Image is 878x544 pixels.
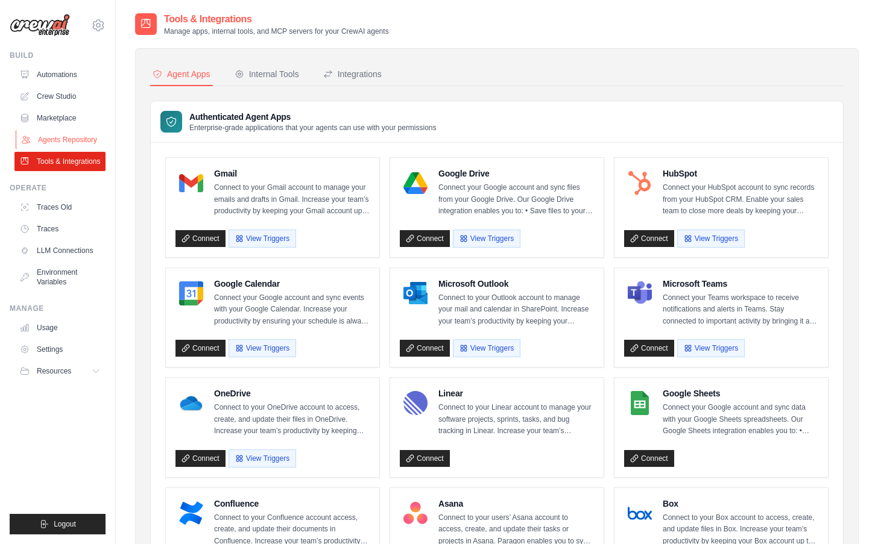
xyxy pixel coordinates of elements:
[403,281,428,305] img: Microsoft Outlook Logo
[10,14,70,37] img: Logo
[14,219,106,239] a: Traces
[214,402,370,437] p: Connect to your OneDrive account to access, create, and update their files in OneDrive. Increase ...
[153,68,210,80] div: Agent Apps
[179,391,203,415] img: OneDrive Logo
[189,123,437,133] p: Enterprise-grade applications that your agents can use with your permissions
[438,167,594,180] h4: Google Drive
[663,182,818,217] p: Connect your HubSpot account to sync records from your HubSpot CRM. Enable your sales team to clo...
[14,340,106,359] a: Settings
[438,182,594,217] p: Connect your Google account and sync files from your Google Drive. Our Google Drive integration e...
[214,498,370,510] h4: Confluence
[663,498,818,510] h4: Box
[663,167,818,180] h4: HubSpot
[10,304,106,313] div: Manage
[14,361,106,381] button: Resources
[229,339,296,357] button: View Triggers
[663,292,818,328] p: Connect your Teams workspace to receive notifications and alerts in Teams. Stay connected to impo...
[677,230,745,248] button: View Triggers
[14,318,106,337] a: Usage
[214,278,370,290] h4: Google Calendar
[624,340,674,357] a: Connect
[175,450,226,467] a: Connect
[14,198,106,217] a: Traces Old
[232,63,302,86] button: Internal Tools
[400,230,450,247] a: Connect
[628,171,652,195] img: HubSpot Logo
[229,230,296,248] button: View Triggers
[189,111,437,123] h3: Authenticated Agent Apps
[164,27,389,36] p: Manage apps, internal tools, and MCP servers for your CrewAI agents
[628,501,652,525] img: Box Logo
[10,183,106,193] div: Operate
[453,230,520,248] button: View Triggers
[400,450,450,467] a: Connect
[179,281,203,305] img: Google Calendar Logo
[663,402,818,437] p: Connect your Google account and sync data with your Google Sheets spreadsheets. Our Google Sheets...
[677,339,745,357] button: View Triggers
[438,402,594,437] p: Connect to your Linear account to manage your software projects, sprints, tasks, and bug tracking...
[403,391,428,415] img: Linear Logo
[323,68,382,80] div: Integrations
[37,366,71,376] span: Resources
[403,501,428,525] img: Asana Logo
[214,387,370,399] h4: OneDrive
[453,339,520,357] button: View Triggers
[14,108,106,128] a: Marketplace
[54,519,76,529] span: Logout
[321,63,384,86] button: Integrations
[624,450,674,467] a: Connect
[403,171,428,195] img: Google Drive Logo
[10,51,106,60] div: Build
[150,63,213,86] button: Agent Apps
[663,387,818,399] h4: Google Sheets
[214,292,370,328] p: Connect your Google account and sync events with your Google Calendar. Increase your productivity...
[14,263,106,292] a: Environment Variables
[14,152,106,171] a: Tools & Integrations
[164,12,389,27] h2: Tools & Integrations
[179,171,203,195] img: Gmail Logo
[628,391,652,415] img: Google Sheets Logo
[438,387,594,399] h4: Linear
[16,130,107,149] a: Agents Repository
[628,281,652,305] img: Microsoft Teams Logo
[235,68,299,80] div: Internal Tools
[14,241,106,260] a: LLM Connections
[14,65,106,84] a: Automations
[663,278,818,290] h4: Microsoft Teams
[229,449,296,467] button: View Triggers
[214,167,370,180] h4: Gmail
[400,340,450,357] a: Connect
[179,501,203,525] img: Confluence Logo
[624,230,674,247] a: Connect
[175,340,226,357] a: Connect
[214,182,370,217] p: Connect to your Gmail account to manage your emails and drafts in Gmail. Increase your team’s pro...
[438,278,594,290] h4: Microsoft Outlook
[175,230,226,247] a: Connect
[10,514,106,534] button: Logout
[438,292,594,328] p: Connect to your Outlook account to manage your mail and calendar in SharePoint. Increase your tea...
[438,498,594,510] h4: Asana
[14,87,106,106] a: Crew Studio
